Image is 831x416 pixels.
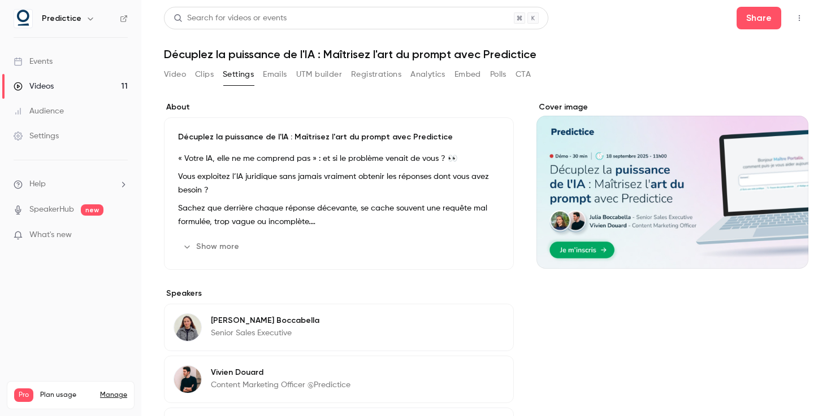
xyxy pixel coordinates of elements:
[40,391,93,400] span: Plan usage
[178,132,500,143] p: Décuplez la puissance de l'IA : Maîtrisez l'art du prompt avec Predictice
[223,65,254,84] button: Settings
[211,367,350,378] p: Vivien Douard
[114,230,128,240] iframe: Noticeable Trigger
[14,178,128,190] li: help-dropdown-opener
[164,304,514,351] div: Julia Boccabella[PERSON_NAME] BoccabellaSenior Sales Executive
[536,102,808,113] label: Cover image
[296,65,342,84] button: UTM builder
[14,106,64,117] div: Audience
[737,7,781,29] button: Share
[164,356,514,403] div: Vivien DouardVivien DouardContent Marketing Officer @Predictice
[410,65,445,84] button: Analytics
[81,204,103,216] span: new
[178,238,246,256] button: Show more
[14,130,59,142] div: Settings
[178,202,500,229] p: Sachez que derrière chaque réponse décevante, se cache souvent une requête mal formulée, trop vag...
[164,288,514,299] label: Speakers
[14,388,33,402] span: Pro
[263,65,287,84] button: Emails
[29,229,72,241] span: What's new
[164,65,186,84] button: Video
[536,102,808,269] section: Cover image
[174,366,201,393] img: Vivien Douard
[178,152,500,165] p: « Votre IA, elle ne me comprend pas » : et si le problème venait de vous ? 👀
[211,379,350,391] p: Content Marketing Officer @Predictice
[516,65,531,84] button: CTA
[178,170,500,197] p: Vous exploitez l’IA juridique sans jamais vraiment obtenir les réponses dont vous avez besoin ?
[211,327,319,339] p: Senior Sales Executive
[351,65,401,84] button: Registrations
[42,13,81,24] h6: Predictice
[455,65,481,84] button: Embed
[164,47,808,61] h1: Décuplez la puissance de l'IA : Maîtrisez l'art du prompt avec Predictice
[490,65,507,84] button: Polls
[14,10,32,28] img: Predictice
[211,315,319,326] p: [PERSON_NAME] Boccabella
[100,391,127,400] a: Manage
[14,56,53,67] div: Events
[29,178,46,190] span: Help
[14,81,54,92] div: Videos
[174,12,287,24] div: Search for videos or events
[164,102,514,113] label: About
[174,314,201,341] img: Julia Boccabella
[790,9,808,27] button: Top Bar Actions
[195,65,214,84] button: Clips
[29,204,74,216] a: SpeakerHub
